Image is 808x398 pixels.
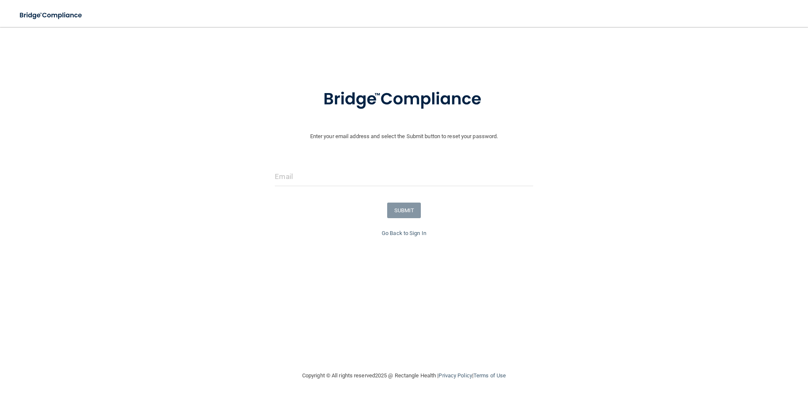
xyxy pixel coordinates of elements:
[250,362,558,389] div: Copyright © All rights reserved 2025 @ Rectangle Health | |
[275,167,533,186] input: Email
[387,203,421,218] button: SUBMIT
[473,372,506,379] a: Terms of Use
[662,338,798,372] iframe: Drift Widget Chat Controller
[306,77,502,121] img: bridge_compliance_login_screen.278c3ca4.svg
[382,230,426,236] a: Go Back to Sign In
[13,7,90,24] img: bridge_compliance_login_screen.278c3ca4.svg
[439,372,472,379] a: Privacy Policy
